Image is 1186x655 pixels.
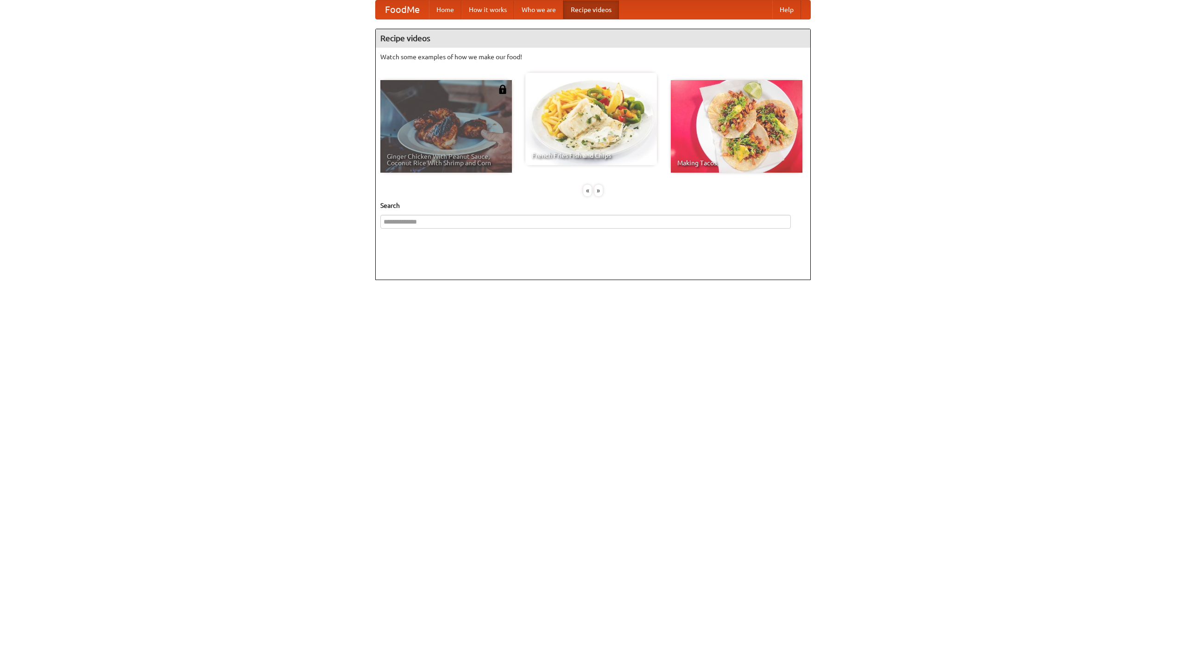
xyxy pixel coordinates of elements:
a: Home [429,0,461,19]
h4: Recipe videos [376,29,810,48]
a: Making Tacos [671,80,802,173]
span: Making Tacos [677,160,796,166]
a: FoodMe [376,0,429,19]
a: How it works [461,0,514,19]
div: « [583,185,592,196]
div: » [594,185,603,196]
span: French Fries Fish and Chips [532,152,650,159]
img: 483408.png [498,85,507,94]
a: Recipe videos [563,0,619,19]
a: Help [772,0,801,19]
a: Who we are [514,0,563,19]
p: Watch some examples of how we make our food! [380,52,806,62]
h5: Search [380,201,806,210]
a: French Fries Fish and Chips [525,73,657,165]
